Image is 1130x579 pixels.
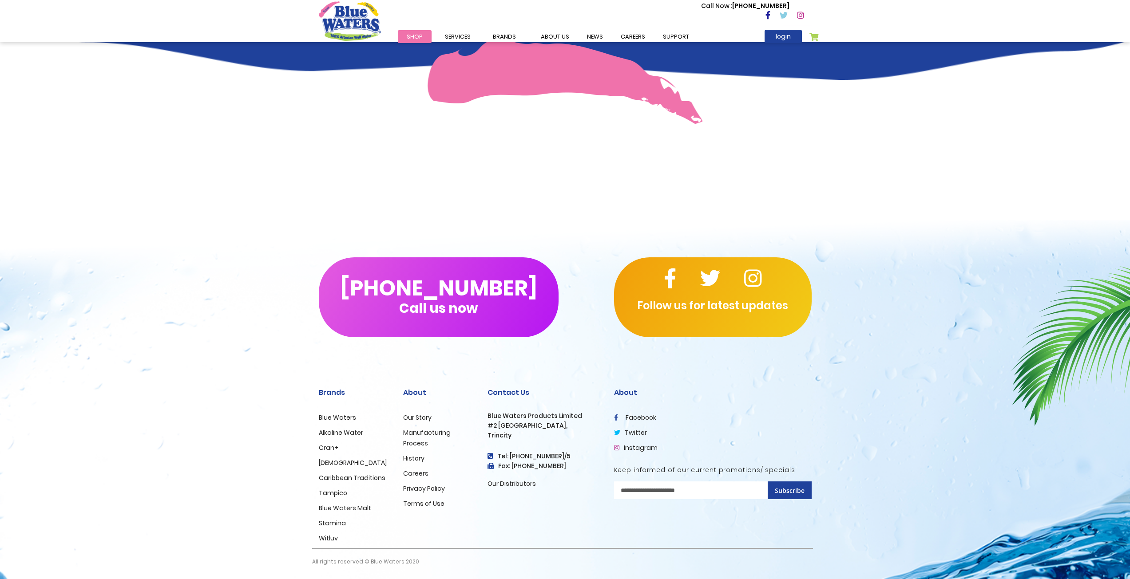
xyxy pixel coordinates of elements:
[612,30,654,43] a: careers
[493,32,516,41] span: Brands
[765,30,802,43] a: login
[488,412,601,420] h3: Blue Waters Products Limited
[701,1,732,10] span: Call Now :
[403,469,428,478] a: Careers
[319,257,559,337] button: [PHONE_NUMBER]Call us now
[319,488,347,497] a: Tampico
[403,484,445,493] a: Privacy Policy
[403,413,432,422] a: Our Story
[654,30,698,43] a: support
[488,432,601,439] h3: Trincity
[614,428,647,437] a: twitter
[403,388,474,397] h2: About
[312,549,419,575] p: All rights reserved © Blue Waters 2020
[319,428,363,437] a: Alkaline Water
[488,388,601,397] h2: Contact Us
[407,32,423,41] span: Shop
[488,422,601,429] h3: #2 [GEOGRAPHIC_DATA],
[319,388,390,397] h2: Brands
[319,473,385,482] a: Caribbean Traditions
[319,519,346,528] a: Stamina
[445,32,471,41] span: Services
[399,306,478,311] span: Call us now
[614,298,812,314] p: Follow us for latest updates
[403,454,424,463] a: History
[488,462,601,470] h3: Fax: [PHONE_NUMBER]
[614,413,656,422] a: facebook
[578,30,612,43] a: News
[768,481,812,499] button: Subscribe
[614,466,812,474] h5: Keep informed of our current promotions/ specials
[614,443,658,452] a: Instagram
[614,388,812,397] h2: About
[775,486,805,495] span: Subscribe
[403,428,451,448] a: Manufacturing Process
[532,30,578,43] a: about us
[488,453,601,460] h4: Tel: [PHONE_NUMBER]/5
[319,534,338,543] a: Witluv
[319,504,371,512] a: Blue Waters Malt
[488,479,536,488] a: Our Distributors
[319,413,356,422] a: Blue Waters
[319,443,338,452] a: Cran+
[701,1,789,11] p: [PHONE_NUMBER]
[319,458,387,467] a: [DEMOGRAPHIC_DATA]
[427,39,703,124] img: benefit-pink-curve.png
[319,1,381,40] a: store logo
[403,499,444,508] a: Terms of Use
